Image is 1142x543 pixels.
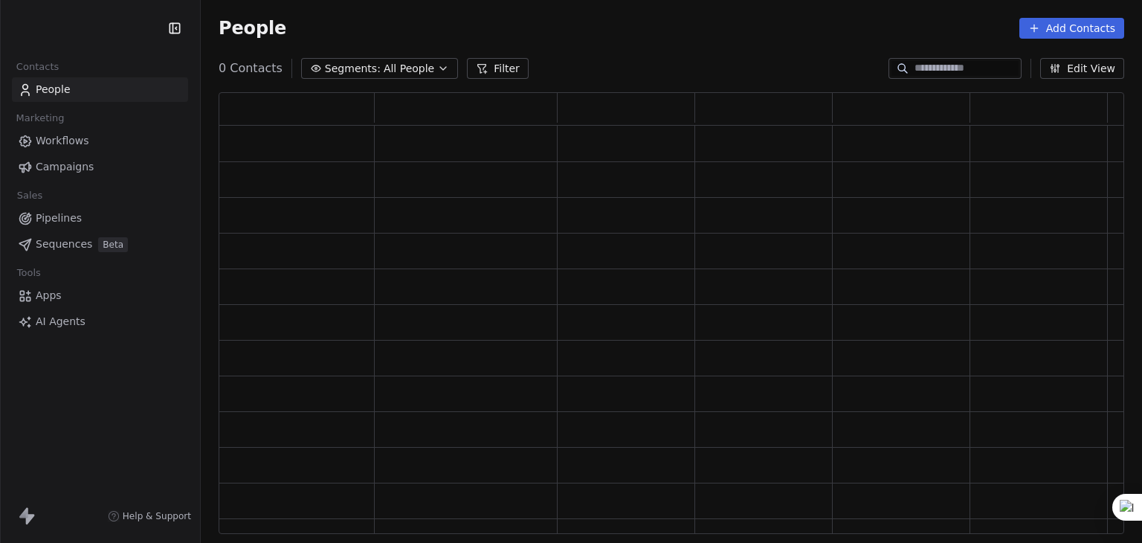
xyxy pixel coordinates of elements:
a: AI Agents [12,309,188,334]
span: Help & Support [123,510,191,522]
button: Filter [467,58,529,79]
a: Workflows [12,129,188,153]
button: Edit View [1040,58,1124,79]
span: Tools [10,262,47,284]
a: People [12,77,188,102]
span: Beta [98,237,128,252]
span: Pipelines [36,211,82,226]
a: Campaigns [12,155,188,179]
span: Workflows [36,133,89,149]
span: Campaigns [36,159,94,175]
span: Sales [10,184,49,207]
span: All People [384,61,434,77]
span: 0 Contacts [219,60,283,77]
span: Contacts [10,56,65,78]
span: People [36,82,71,97]
a: Pipelines [12,206,188,231]
a: SequencesBeta [12,232,188,257]
a: Apps [12,283,188,308]
span: Segments: [325,61,381,77]
button: Add Contacts [1019,18,1124,39]
span: Sequences [36,237,92,252]
span: AI Agents [36,314,86,330]
span: Apps [36,288,62,303]
span: Marketing [10,107,71,129]
span: People [219,17,286,39]
a: Help & Support [108,510,191,522]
